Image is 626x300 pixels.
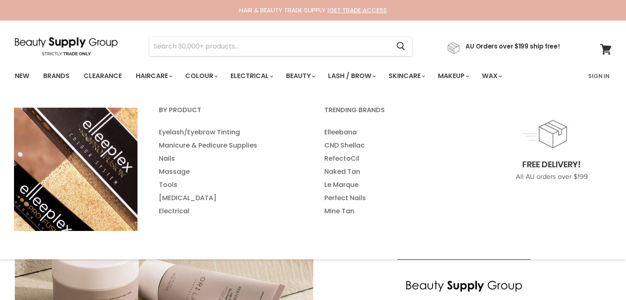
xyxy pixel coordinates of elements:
a: CND Shellac [314,139,478,152]
a: Perfect Nails [314,192,478,205]
a: By Product [149,104,312,124]
a: Naked Tan [314,165,478,178]
a: Haircare [130,67,177,85]
a: Clearance [77,67,128,85]
form: Product [149,37,412,56]
div: HAIR & BEAUTY TRADE SUPPLY | [5,6,622,14]
a: Wax [476,67,507,85]
a: Beauty [280,67,320,85]
iframe: Gorgias live chat messenger [585,261,618,292]
a: Le Marque [314,178,478,192]
a: Colour [179,67,223,85]
a: Manicure & Pedicure Supplies [149,139,312,152]
ul: Main menu [9,64,546,88]
a: Electrical [149,205,312,218]
a: Trending Brands [314,104,478,124]
a: Skincare [382,67,430,85]
a: RefectoCil [314,152,478,165]
a: Electrical [224,67,278,85]
a: Sign In [583,67,614,85]
a: New [9,67,35,85]
ul: Main menu [314,126,478,218]
a: Tools [149,178,312,192]
button: Search [390,37,412,56]
a: [MEDICAL_DATA] [149,192,312,205]
a: GET TRADE ACCESS [329,6,387,14]
a: Lash / Brow [322,67,381,85]
a: Brands [37,67,76,85]
a: Nails [149,152,312,165]
a: Mine Tan [314,205,478,218]
ul: Main menu [149,126,312,218]
a: Eyelash/Eyebrow Tinting [149,126,312,139]
a: Makeup [432,67,474,85]
a: Massage [149,165,312,178]
input: Search [149,37,390,56]
a: Elleebana [314,126,478,139]
nav: Main [5,64,622,88]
